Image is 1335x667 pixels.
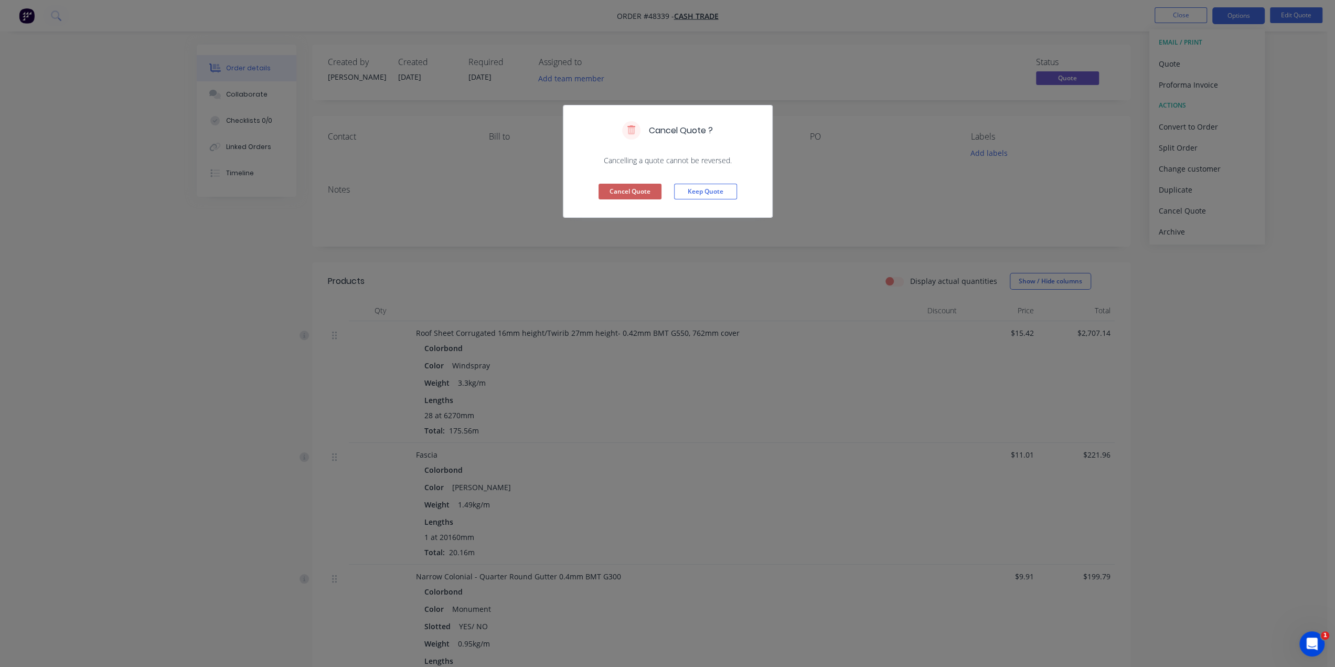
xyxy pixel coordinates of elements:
h5: Cancel Quote ? [649,124,713,137]
span: Cancelling a quote cannot be reversed. [576,155,760,166]
span: 1 [1321,631,1329,640]
iframe: Intercom live chat [1299,631,1325,657]
button: Cancel Quote [599,184,661,199]
button: Keep Quote [674,184,737,199]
